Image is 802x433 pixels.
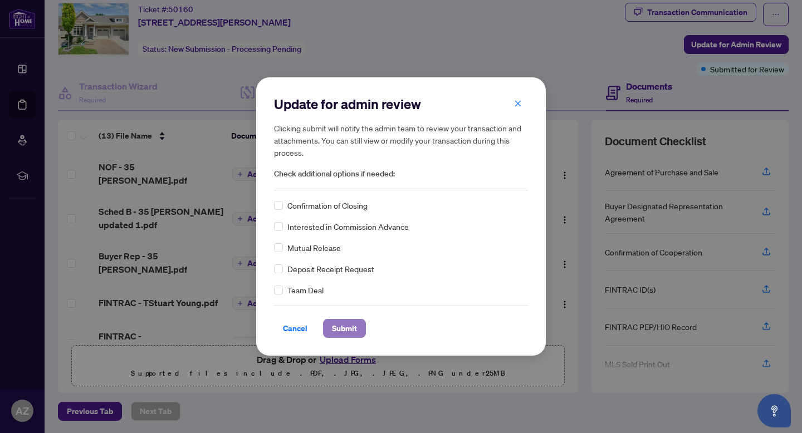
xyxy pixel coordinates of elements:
span: Team Deal [287,284,324,296]
span: Submit [332,319,357,337]
span: Interested in Commission Advance [287,220,409,233]
span: Cancel [283,319,307,337]
span: Deposit Receipt Request [287,263,374,275]
span: close [514,100,522,107]
span: Check additional options if needed: [274,168,528,180]
button: Submit [323,319,366,338]
span: Mutual Release [287,242,341,254]
h2: Update for admin review [274,95,528,113]
button: Cancel [274,319,316,338]
span: Confirmation of Closing [287,199,368,211]
h5: Clicking submit will notify the admin team to review your transaction and attachments. You can st... [274,122,528,159]
button: Open asap [757,394,791,427]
